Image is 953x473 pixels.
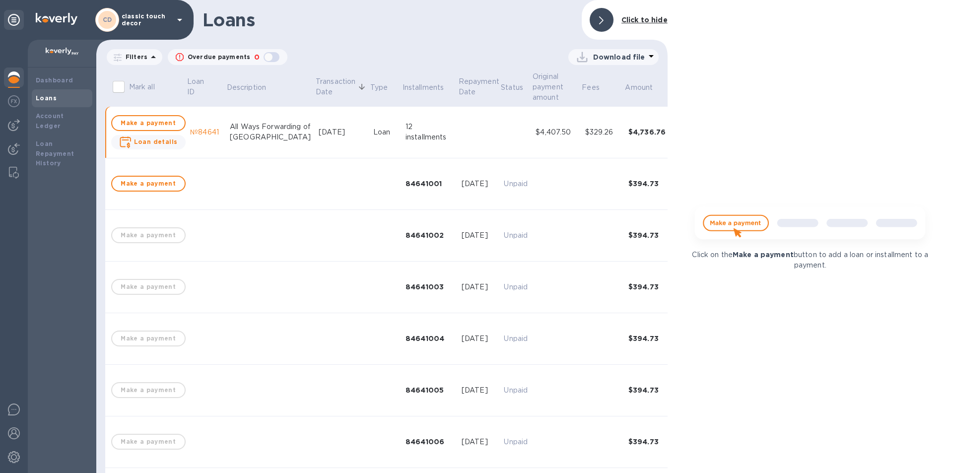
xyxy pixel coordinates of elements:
[628,385,673,395] div: $394.73
[621,16,668,24] b: Click to hide
[111,176,186,192] button: Make a payment
[36,13,77,25] img: Logo
[504,282,528,292] p: Unpaid
[187,76,225,97] span: Loan ID
[406,179,454,189] div: 84641001
[733,251,794,259] b: Make a payment
[370,82,388,93] p: Type
[254,52,260,63] p: 0
[36,140,74,167] b: Loan Repayment History
[536,127,577,137] div: $4,407.50
[459,76,499,97] p: Repayment Date
[187,76,212,97] p: Loan ID
[462,334,496,344] div: [DATE]
[628,230,673,240] div: $394.73
[406,334,454,343] div: 84641004
[373,127,398,137] div: Loan
[403,82,444,93] p: Installments
[111,115,186,131] button: Make a payment
[406,385,454,395] div: 84641005
[628,334,673,343] div: $394.73
[134,138,178,145] b: Loan details
[103,16,112,23] b: CD
[533,71,580,103] span: Original payment amount
[111,135,186,149] button: Loan details
[406,122,454,142] div: 12 installments
[122,13,171,27] p: classic touch decor
[462,179,496,189] div: [DATE]
[628,282,673,292] div: $394.73
[120,178,177,190] span: Make a payment
[188,53,250,62] p: Overdue payments
[8,95,20,107] img: Foreign exchange
[406,437,454,447] div: 84641006
[628,179,673,189] div: $394.73
[319,127,365,137] div: [DATE]
[316,76,368,97] span: Transaction Date
[504,437,528,447] p: Unpaid
[129,82,155,92] p: Mark all
[4,10,24,30] div: Unpin categories
[582,82,600,93] p: Fees
[203,9,574,30] h1: Loans
[462,437,496,447] div: [DATE]
[370,82,401,93] span: Type
[462,282,496,292] div: [DATE]
[168,49,287,65] button: Overdue payments0
[533,71,567,103] p: Original payment amount
[504,179,528,189] p: Unpaid
[686,250,934,270] p: Click on the button to add a loan or installment to a payment.
[462,230,496,241] div: [DATE]
[501,82,523,93] p: Status
[403,82,457,93] span: Installments
[406,282,454,292] div: 84641003
[120,117,177,129] span: Make a payment
[585,127,620,137] div: $329.26
[504,334,528,344] p: Unpaid
[628,127,673,137] div: $4,736.76
[36,94,57,102] b: Loans
[625,82,653,93] p: Amount
[227,82,266,93] p: Description
[504,230,528,241] p: Unpaid
[625,82,666,93] span: Amount
[190,127,222,137] div: №84641
[462,385,496,396] div: [DATE]
[122,53,147,61] p: Filters
[36,112,64,130] b: Account Ledger
[316,76,355,97] p: Transaction Date
[230,122,311,142] div: All Ways Forwarding of [GEOGRAPHIC_DATA]
[406,230,454,240] div: 84641002
[628,437,673,447] div: $394.73
[227,82,279,93] span: Description
[36,76,73,84] b: Dashboard
[504,385,528,396] p: Unpaid
[582,82,613,93] span: Fees
[593,52,645,62] p: Download file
